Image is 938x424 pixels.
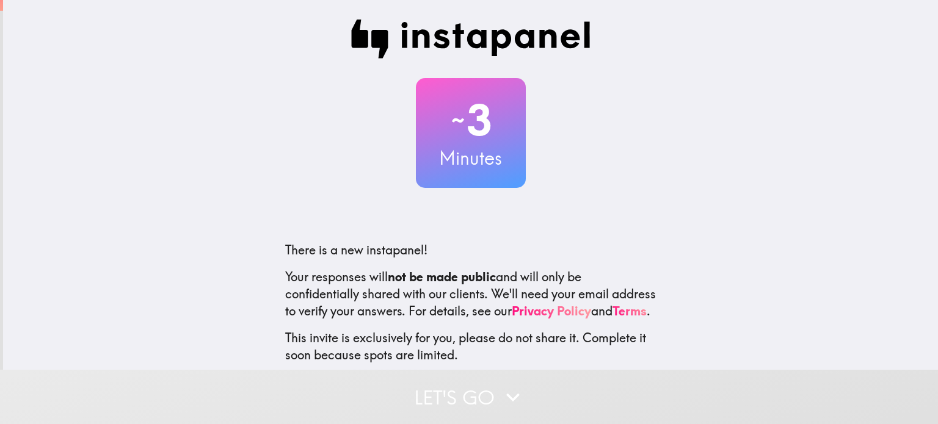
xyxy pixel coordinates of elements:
b: not be made public [388,269,496,284]
a: Privacy Policy [512,303,591,318]
span: ~ [449,102,467,138]
p: This invite is exclusively for you, please do not share it. Complete it soon because spots are li... [285,329,656,364]
p: Your responses will and will only be confidentially shared with our clients. We'll need your emai... [285,268,656,320]
a: Terms [613,303,647,318]
img: Instapanel [351,20,591,59]
h2: 3 [416,95,526,145]
span: There is a new instapanel! [285,242,427,257]
h3: Minutes [416,145,526,171]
